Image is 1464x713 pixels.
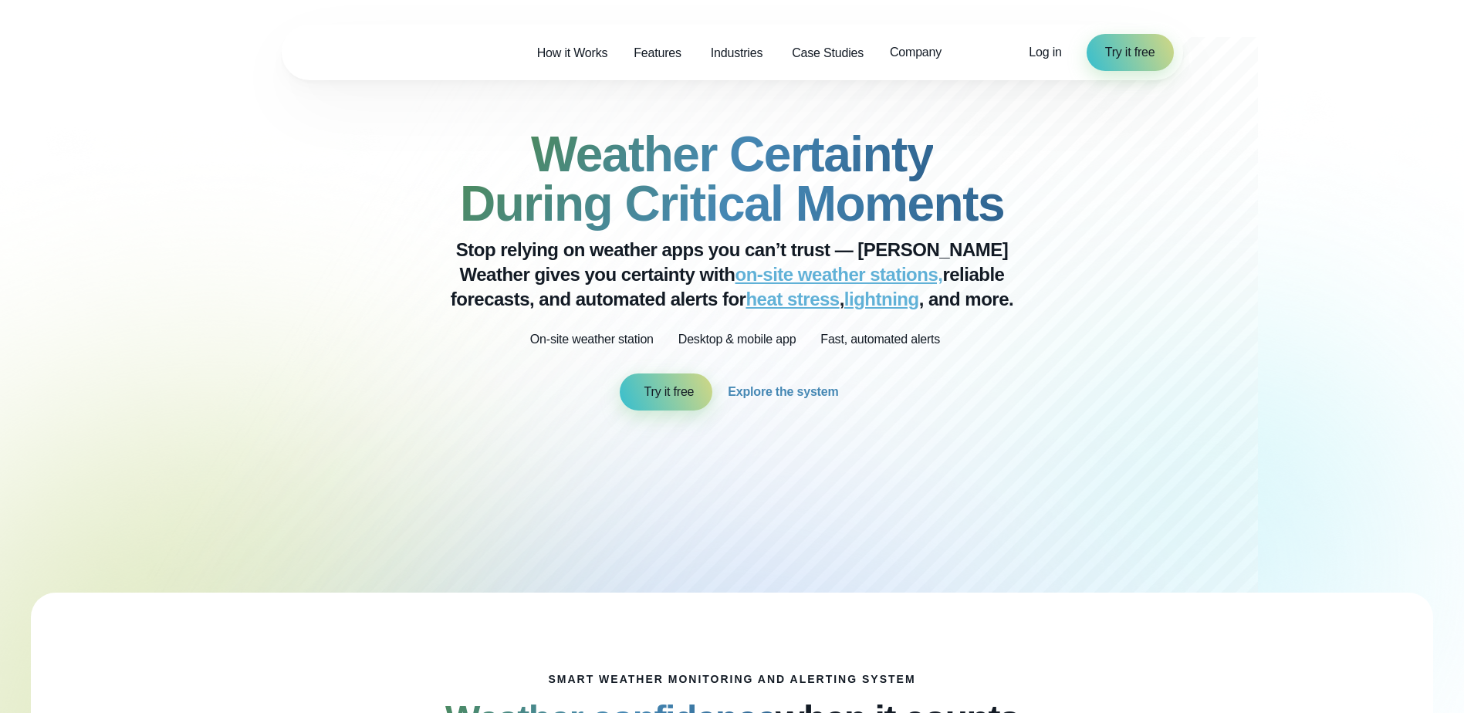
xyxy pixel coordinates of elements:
[634,44,681,63] span: Features
[728,383,838,401] span: Explore the system
[537,44,608,63] span: How it Works
[890,43,942,62] span: Company
[460,127,1004,231] strong: Weather Certainty During Critical Moments
[1105,43,1155,62] span: Try it free
[620,373,713,411] a: Try it free
[820,330,940,349] p: Fast, automated alerts
[735,264,943,285] a: on-site weather stations,
[530,330,654,349] p: On-site weather station
[728,373,844,411] a: Explore the system
[792,44,864,63] span: Case Studies
[844,289,919,309] a: lightning
[524,37,621,69] a: How it Works
[548,673,915,685] h1: smart weather monitoring and alerting system
[1029,46,1061,59] span: Log in
[678,330,796,349] p: Desktop & mobile app
[779,37,877,69] a: Case Studies
[1087,34,1174,71] a: Try it free
[644,383,695,401] span: Try it free
[711,44,762,63] span: Industries
[1029,43,1061,62] a: Log in
[746,289,839,309] a: heat stress
[424,238,1041,312] p: Stop relying on weather apps you can’t trust — [PERSON_NAME] Weather gives you certainty with rel...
